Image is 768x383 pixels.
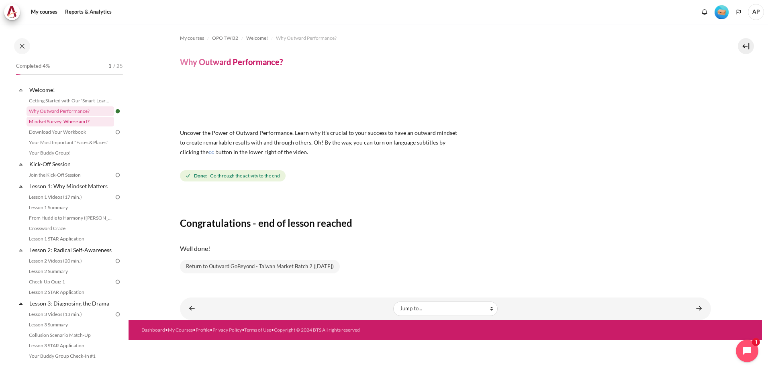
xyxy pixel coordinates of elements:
a: Lesson 1 Videos (17 min.) [27,192,114,202]
a: Download Your Workbook [27,127,114,137]
a: Welcome! [246,33,268,43]
a: Check-Up Quiz 1 [27,277,114,287]
a: Reports & Analytics [62,4,114,20]
span: button in the lower right of the video. [215,149,308,155]
a: Terms of Use [244,327,271,333]
a: Your Buddy Group Check-In #1 [27,351,114,361]
a: Kick-Off Session [28,159,114,169]
span: Collapse [17,160,25,168]
a: Lesson 2 Summary [27,267,114,276]
a: Mindset Survey: Where am I? ► [691,301,707,316]
a: Level #1 [711,4,732,19]
a: My courses [180,33,204,43]
nav: Navigation bar [180,32,711,45]
a: Lesson 1 Summary [27,203,114,212]
span: Welcome! [246,35,268,42]
img: To do [114,257,121,265]
a: OPO TW B2 [212,33,238,43]
img: To do [114,194,121,201]
a: User menu [748,4,764,20]
div: Level #1 [715,4,729,19]
span: OPO TW B2 [212,35,238,42]
a: Privacy Policy [212,327,242,333]
a: ◄ Getting Started with Our 'Smart-Learning' Platform [184,301,200,316]
a: Lesson 3 Videos (13 min.) [27,310,114,319]
a: My courses [28,4,60,20]
a: Architeck Architeck [4,4,24,20]
a: Lesson 3 Summary [27,320,114,330]
span: AP [748,4,764,20]
span: Uncover the Power of Outward Performance. Learn why it's crucial to your success to have an outwa... [180,129,457,155]
img: 0 [180,79,461,123]
span: Collapse [17,86,25,94]
h4: Why Outward Performance? [180,57,283,67]
button: Languages [733,6,745,18]
img: Done [114,108,121,115]
a: Why Outward Performance? [27,106,114,116]
a: Crossword Craze [27,224,114,233]
a: Lesson 3: Diagnosing the Drama [28,298,114,309]
div: 4% [16,74,20,75]
div: Completion requirements for Why Outward Performance? [180,169,287,183]
span: Collapse [17,246,25,254]
a: Your Most Important "Faces & Places" [27,138,114,147]
a: From Huddle to Harmony ([PERSON_NAME]'s Story) [27,213,114,223]
a: Join the Kick-Off Session [27,170,114,180]
img: Architeck [6,6,18,18]
span: Collapse [17,182,25,190]
a: Lesson 1: Why Mindset Matters [28,181,114,191]
a: Lesson 2: Radical Self-Awareness [28,244,114,255]
a: Lesson 1 STAR Application [27,234,114,244]
span: cc [208,149,214,155]
img: To do [114,128,121,136]
span: 1 [108,62,112,70]
a: Copyright © 2024 BTS All rights reserved [274,327,360,333]
span: My courses [180,35,204,42]
strong: Done: [194,172,207,179]
a: Why Outward Performance? [276,33,337,43]
span: Why Outward Performance? [276,35,337,42]
img: To do [114,171,121,179]
a: Your Buddy Group! [27,148,114,158]
section: Content [129,24,762,320]
img: To do [114,278,121,285]
a: Return to Outward GoBeyond - Taiwan Market Batch 2 ([DATE]) [180,260,340,273]
a: Lesson 3 STAR Application [27,341,114,350]
a: Dashboard [141,327,165,333]
h3: Congratulations - end of lesson reached [180,217,711,229]
a: Lesson 2 Videos (20 min.) [27,256,114,266]
div: • • • • • [141,326,480,334]
div: Show notification window with no new notifications [699,6,711,18]
p: Well done! [180,244,711,253]
span: / 25 [113,62,123,70]
span: Go through the activity to the end [210,172,280,179]
span: Collapse [17,299,25,308]
img: Level #1 [715,5,729,19]
a: Profile [196,327,210,333]
a: Getting Started with Our 'Smart-Learning' Platform [27,96,114,106]
span: Completed 4% [16,62,50,70]
img: To do [114,311,121,318]
a: Welcome! [28,84,114,95]
a: My Courses [168,327,193,333]
a: Lesson 2 STAR Application [27,287,114,297]
a: Mindset Survey: Where am I? [27,117,114,126]
a: Collusion Scenario Match-Up [27,330,114,340]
